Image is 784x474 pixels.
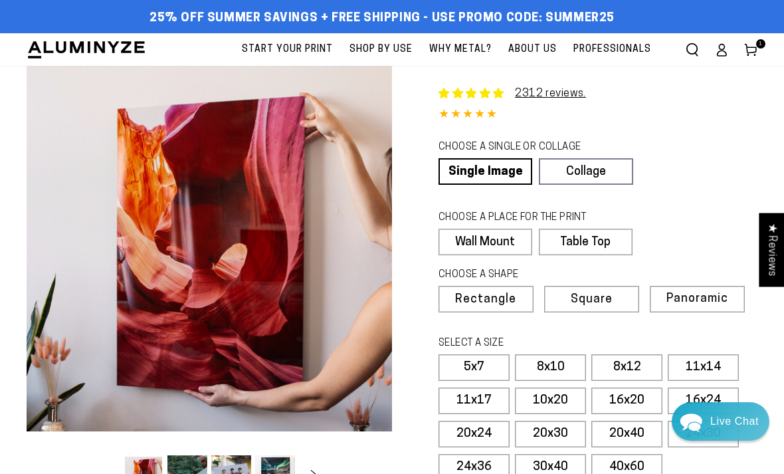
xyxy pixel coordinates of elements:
[515,88,586,99] a: 2312 reviews.
[343,33,419,66] a: Shop By Use
[591,354,662,381] label: 8x12
[591,421,662,447] label: 20x40
[439,211,620,225] legend: CHOOSE A PLACE FOR THE PRINT
[508,41,557,58] span: About Us
[539,158,633,185] a: Collage
[573,41,651,58] span: Professionals
[439,388,510,414] label: 11x17
[439,86,586,102] a: 2312 reviews.
[349,41,413,58] span: Shop By Use
[439,158,532,185] a: Single Image
[515,354,586,381] label: 8x10
[439,229,532,255] label: Wall Mount
[515,421,586,447] label: 20x30
[668,421,739,447] label: 24x30
[678,35,707,64] summary: Search our site
[666,293,728,305] span: Panoramic
[439,268,622,283] legend: CHOOSE A SHAPE
[571,294,613,306] span: Square
[710,402,759,441] div: Contact Us Directly
[502,33,563,66] a: About Us
[759,39,763,49] span: 1
[439,140,621,155] legend: CHOOSE A SINGLE OR COLLAGE
[149,11,615,26] span: 25% off Summer Savings + Free Shipping - Use Promo Code: SUMMER25
[439,354,510,381] label: 5x7
[672,402,769,441] div: Chat widget toggle
[439,336,625,351] legend: SELECT A SIZE
[591,388,662,414] label: 16x20
[455,294,516,306] span: Rectangle
[429,41,492,58] span: Why Metal?
[668,354,739,381] label: 11x14
[235,33,340,66] a: Start Your Print
[242,41,333,58] span: Start Your Print
[439,106,757,125] div: 4.85 out of 5.0 stars
[515,388,586,414] label: 10x20
[668,388,739,414] label: 16x24
[27,40,146,60] img: Aluminyze
[567,33,658,66] a: Professionals
[539,229,633,255] label: Table Top
[423,33,498,66] a: Why Metal?
[439,421,510,447] label: 20x24
[759,213,784,287] div: Click to open Judge.me floating reviews tab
